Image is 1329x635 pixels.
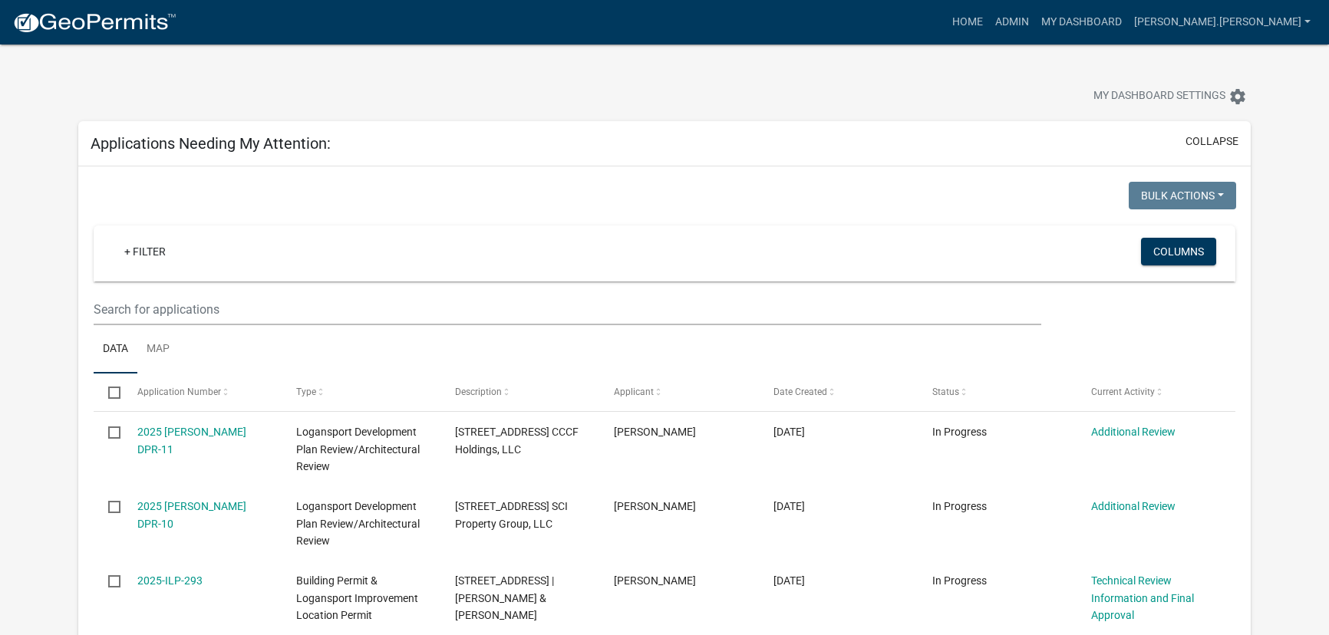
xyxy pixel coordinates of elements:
datatable-header-cell: Description [440,373,599,410]
button: Columns [1141,238,1216,265]
datatable-header-cell: Application Number [123,373,282,410]
datatable-header-cell: Date Created [758,373,917,410]
span: Paul Linback [614,426,696,438]
span: 220 E MARKET ST SCI Property Group, LLC [455,500,568,530]
a: 2025 [PERSON_NAME] DPR-11 [137,426,246,456]
span: Michael Ingram [614,574,696,587]
span: Type [296,387,316,397]
a: + Filter [112,238,178,265]
span: Date Created [773,387,827,397]
a: Data [94,325,137,374]
a: Additional Review [1091,426,1176,438]
a: [PERSON_NAME].[PERSON_NAME] [1128,8,1317,37]
span: Building Permit & Logansport Improvement Location Permit [296,574,418,622]
i: settings [1228,87,1247,106]
a: My Dashboard [1035,8,1128,37]
a: Map [137,325,179,374]
span: In Progress [932,426,987,438]
span: 08/18/2025 [773,574,805,587]
a: 2025 [PERSON_NAME] DPR-10 [137,500,246,530]
datatable-header-cell: Type [282,373,440,410]
span: 08/22/2025 [773,426,805,438]
button: Bulk Actions [1129,182,1236,209]
span: Current Activity [1091,387,1155,397]
span: Application Number [137,387,221,397]
span: In Progress [932,574,987,587]
h5: Applications Needing My Attention: [91,134,331,153]
button: collapse [1186,133,1238,150]
input: Search for applications [94,294,1042,325]
datatable-header-cell: Applicant [599,373,758,410]
span: Status [932,387,959,397]
span: Applicant [614,387,654,397]
span: 412 W CLINTON ST | Clem-Ingram, Constance S & Ingram, Michael D | [455,574,554,622]
button: My Dashboard Settingssettings [1081,81,1259,111]
span: My Dashboard Settings [1093,87,1225,106]
datatable-header-cell: Status [917,373,1076,410]
datatable-header-cell: Current Activity [1077,373,1235,410]
datatable-header-cell: Select [94,373,123,410]
span: Logansport Development Plan Review/Architectural Review [296,500,420,548]
span: Description [455,387,502,397]
a: Home [946,8,989,37]
a: Additional Review [1091,500,1176,512]
span: 405 E MARKET ST CCCF Holdings, LLC [455,426,579,456]
span: 08/18/2025 [773,500,805,512]
a: Admin [989,8,1035,37]
a: 2025-ILP-293 [137,574,203,587]
span: In Progress [932,500,987,512]
span: Logansport Development Plan Review/Architectural Review [296,426,420,473]
span: Paul Linback [614,500,696,512]
a: Technical Review Information and Final Approval [1091,574,1194,622]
